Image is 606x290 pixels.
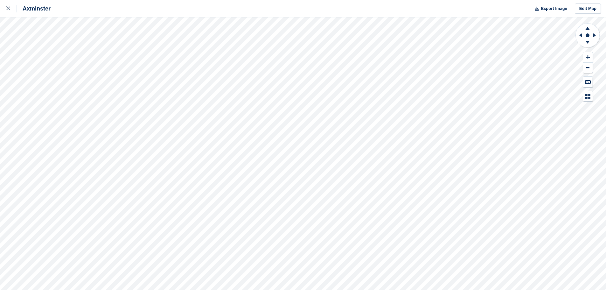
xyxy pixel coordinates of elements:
a: Edit Map [575,4,601,14]
div: Axminster [17,5,51,12]
span: Export Image [541,5,567,12]
button: Zoom In [583,52,593,63]
button: Zoom Out [583,63,593,73]
button: Keyboard Shortcuts [583,77,593,87]
button: Map Legend [583,91,593,102]
button: Export Image [531,4,567,14]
